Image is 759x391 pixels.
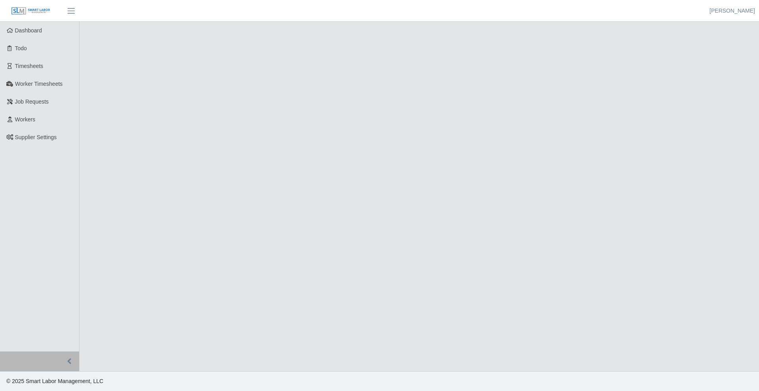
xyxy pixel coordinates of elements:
[15,63,43,69] span: Timesheets
[15,81,62,87] span: Worker Timesheets
[15,27,42,34] span: Dashboard
[11,7,51,15] img: SLM Logo
[15,116,36,123] span: Workers
[15,45,27,51] span: Todo
[15,134,57,140] span: Supplier Settings
[710,7,755,15] a: [PERSON_NAME]
[15,98,49,105] span: Job Requests
[6,378,103,384] span: © 2025 Smart Labor Management, LLC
